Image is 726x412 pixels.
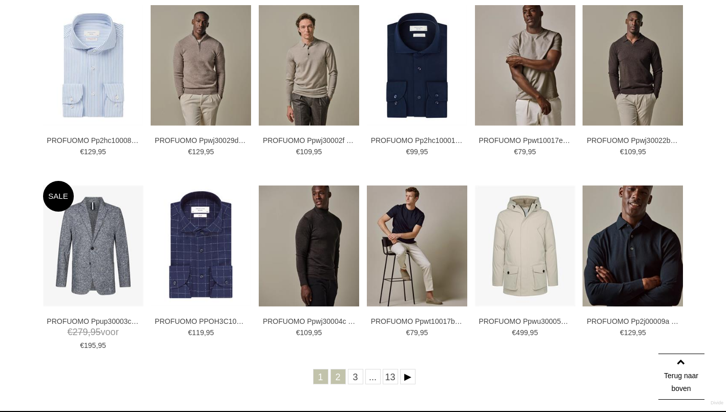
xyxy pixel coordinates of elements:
[400,369,416,384] a: Volgende
[314,328,322,337] span: 95
[263,317,355,326] a: PROFUOMO Ppwj30004c Truien
[91,327,101,337] span: 95
[68,327,73,337] span: €
[314,148,322,156] span: 95
[658,354,704,400] a: Terug naar boven
[188,328,192,337] span: €
[367,186,467,306] img: PROFUOMO Ppwt10017b T-shirts
[624,328,636,337] span: 129
[636,148,638,156] span: ,
[406,148,410,156] span: €
[206,328,214,337] span: 95
[151,5,251,126] img: PROFUOMO Ppwj30029d Truien
[312,328,314,337] span: ,
[43,5,143,126] img: PROFUOMO Pp2hc10008 Overhemden
[259,186,359,306] img: PROFUOMO Ppwj30004c Truien
[204,328,206,337] span: ,
[84,341,96,349] span: 195
[300,328,312,337] span: 109
[263,136,355,145] a: PROFUOMO Ppwj30002f Truien
[204,148,206,156] span: ,
[313,369,328,384] a: 1
[296,328,300,337] span: €
[636,328,638,337] span: ,
[96,148,98,156] span: ,
[526,148,528,156] span: ,
[638,148,646,156] span: 95
[312,148,314,156] span: ,
[47,317,139,326] a: PROFUOMO Ppup30003c Colberts
[516,328,528,337] span: 499
[475,186,575,306] img: PROFUOMO Ppwu30005b Jassen
[528,328,530,337] span: ,
[418,148,420,156] span: ,
[475,5,575,126] img: PROFUOMO Ppwt10017e T-shirts
[98,148,106,156] span: 95
[300,148,312,156] span: 109
[711,397,723,409] a: Divide
[638,328,646,337] span: 95
[155,317,247,326] a: PROFUOMO PPOH3C1025 Overhemden
[530,328,538,337] span: 95
[259,5,359,126] img: PROFUOMO Ppwj30002f Truien
[410,148,418,156] span: 99
[47,136,139,145] a: PROFUOMO Pp2hc10008 Overhemden
[512,328,516,337] span: €
[624,148,636,156] span: 109
[406,328,410,337] span: €
[418,328,420,337] span: ,
[192,328,204,337] span: 119
[528,148,536,156] span: 95
[383,369,398,384] a: 13
[367,5,467,126] img: PROFUOMO Pp2hc10001 Overhemden
[155,136,247,145] a: PROFUOMO Ppwj30029d Truien
[151,186,251,306] img: PROFUOMO PPOH3C1025 Overhemden
[365,369,381,384] a: ...
[479,136,571,145] a: PROFUOMO Ppwt10017e T-shirts
[47,326,139,339] span: voor
[420,328,428,337] span: 95
[80,341,84,349] span: €
[98,341,106,349] span: 95
[206,148,214,156] span: 95
[410,328,418,337] span: 79
[96,341,98,349] span: ,
[296,148,300,156] span: €
[80,148,84,156] span: €
[583,5,683,126] img: PROFUOMO Ppwj30022b Truien
[192,148,204,156] span: 129
[371,317,463,326] a: PROFUOMO Ppwt10017b T-shirts
[188,148,192,156] span: €
[479,317,571,326] a: PROFUOMO Ppwu30005b Jassen
[420,148,428,156] span: 95
[348,369,363,384] a: 3
[84,148,96,156] span: 129
[371,136,463,145] a: PROFUOMO Pp2hc10001 Overhemden
[330,369,346,384] a: 2
[620,148,624,156] span: €
[620,328,624,337] span: €
[514,148,518,156] span: €
[587,136,679,145] a: PROFUOMO Ppwj30022b Truien
[583,186,683,306] img: PROFUOMO Pp2j00009a Truien
[518,148,526,156] span: 79
[587,317,679,326] a: PROFUOMO Pp2j00009a Truien
[88,327,91,337] span: ,
[43,186,143,306] img: PROFUOMO Ppup30003c Colberts
[73,327,88,337] span: 279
